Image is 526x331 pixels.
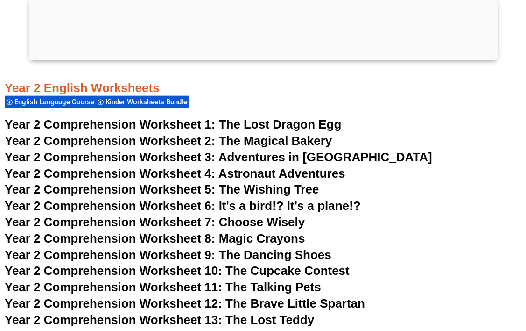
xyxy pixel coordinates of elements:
[5,182,216,196] span: Year 2 Comprehension Worksheet 5:
[5,182,319,196] a: Year 2 Comprehension Worksheet 5: The Wishing Tree
[5,313,314,327] a: Year 2 Comprehension Worksheet 13: The Lost Teddy
[5,231,305,245] a: Year 2 Comprehension Worksheet 8: Magic Crayons
[219,134,332,148] span: The Magical Bakery
[219,117,342,131] span: The Lost Dragon Egg
[5,280,321,294] a: Year 2 Comprehension Worksheet 11: The Talking Pets
[5,264,350,278] a: Year 2 Comprehension Worksheet 10: The Cupcake Contest
[5,117,341,131] a: Year 2 Comprehension Worksheet 1: The Lost Dragon Egg
[5,117,216,131] span: Year 2 Comprehension Worksheet 1:
[218,166,345,180] span: Astronaut Adventures
[5,134,216,148] span: Year 2 Comprehension Worksheet 2:
[5,166,216,180] span: Year 2 Comprehension Worksheet 4:
[5,199,361,213] a: Year 2 Comprehension Worksheet 6: It's a bird!? It's a plane!?
[5,134,332,148] a: Year 2 Comprehension Worksheet 2: The Magical Bakery
[218,150,432,164] span: Adventures in [GEOGRAPHIC_DATA]
[5,150,432,164] a: Year 2 Comprehension Worksheet 3: Adventures in [GEOGRAPHIC_DATA]
[5,296,365,310] a: Year 2 Comprehension Worksheet 12: The Brave Little Spartan
[5,166,345,180] a: Year 2 Comprehension Worksheet 4: Astronaut Adventures
[371,226,526,331] iframe: Chat Widget
[5,49,521,96] h3: Year 2 English Worksheets
[219,215,305,229] span: Choose Wisely
[5,150,216,164] span: Year 2 Comprehension Worksheet 3:
[219,182,319,196] span: The Wishing Tree
[5,248,331,262] a: Year 2 Comprehension Worksheet 9: The Dancing Shoes
[5,215,216,229] span: Year 2 Comprehension Worksheet 7:
[14,98,97,106] span: English Language Course
[96,95,189,108] div: Kinder Worksheets Bundle
[5,95,96,108] div: English Language Course
[105,98,190,106] span: Kinder Worksheets Bundle
[5,215,305,229] a: Year 2 Comprehension Worksheet 7: Choose Wisely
